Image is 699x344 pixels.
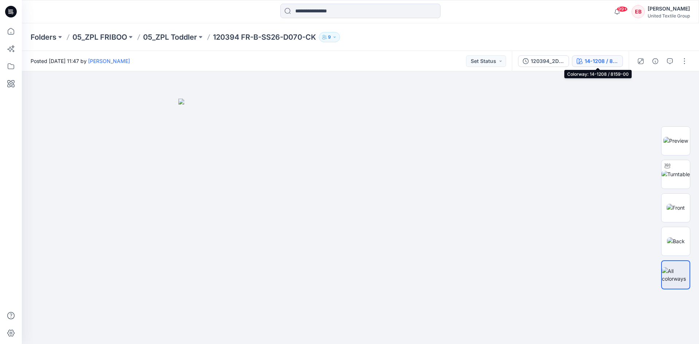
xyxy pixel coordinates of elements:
[667,204,685,211] img: Front
[143,32,197,42] a: 05_ZPL Toddler
[648,4,690,13] div: [PERSON_NAME]
[88,58,130,64] a: [PERSON_NAME]
[518,55,569,67] button: 120394_2DEV_COL
[31,57,130,65] span: Posted [DATE] 11:47 by
[531,57,564,65] div: 120394_2DEV_COL
[667,237,685,245] img: Back
[585,57,618,65] div: 14-1208 / 8159-00
[632,5,645,18] div: EB
[328,33,331,41] p: 9
[663,137,688,145] img: Preview
[649,55,661,67] button: Details
[572,55,623,67] button: 14-1208 / 8159-00
[72,32,127,42] a: 05_ZPL FRIBOO
[617,6,628,12] span: 99+
[648,13,690,19] div: United Textile Group
[662,170,690,178] img: Turntable
[319,32,340,42] button: 9
[213,32,316,42] p: 120394 FR-B-SS26-D070-CK
[31,32,56,42] a: Folders
[662,267,690,282] img: All colorways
